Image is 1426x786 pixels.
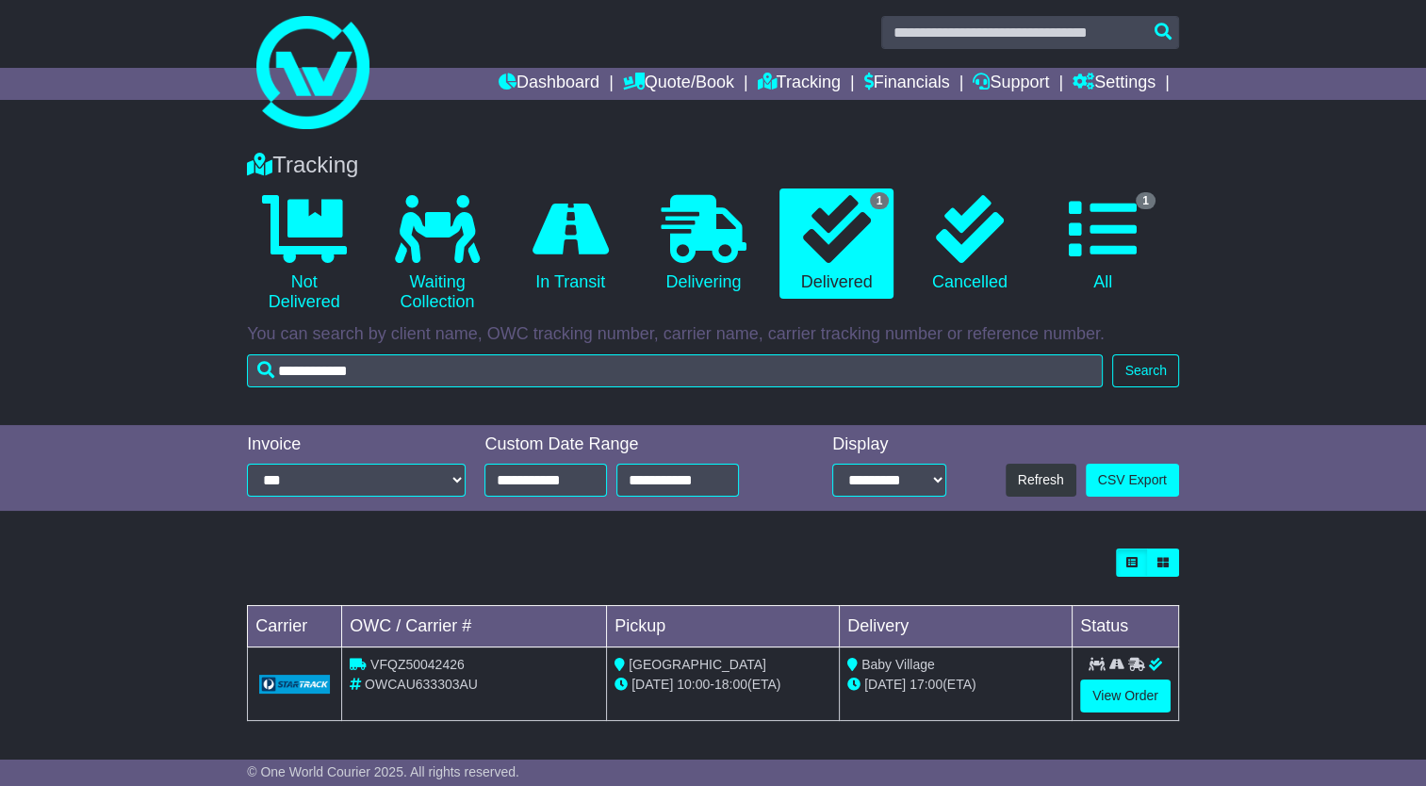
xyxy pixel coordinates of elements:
[259,675,330,694] img: GetCarrierServiceLogo
[238,152,1188,179] div: Tracking
[248,606,342,647] td: Carrier
[1136,192,1156,209] span: 1
[861,657,935,672] span: Baby Village
[365,677,478,692] span: OWCAU633303AU
[1112,354,1178,387] button: Search
[1006,464,1076,497] button: Refresh
[832,434,946,455] div: Display
[370,657,465,672] span: VFQZ50042426
[247,764,519,779] span: © One World Courier 2025. All rights reserved.
[631,677,673,692] span: [DATE]
[499,68,599,100] a: Dashboard
[1046,188,1160,300] a: 1 All
[973,68,1049,100] a: Support
[847,675,1064,695] div: (ETA)
[779,188,893,300] a: 1 Delivered
[1080,680,1171,712] a: View Order
[607,606,840,647] td: Pickup
[864,68,950,100] a: Financials
[912,188,1026,300] a: Cancelled
[1086,464,1179,497] a: CSV Export
[647,188,761,300] a: Delivering
[677,677,710,692] span: 10:00
[864,677,906,692] span: [DATE]
[1073,606,1179,647] td: Status
[840,606,1073,647] td: Delivery
[714,677,747,692] span: 18:00
[629,657,766,672] span: [GEOGRAPHIC_DATA]
[247,188,361,319] a: Not Delivered
[342,606,607,647] td: OWC / Carrier #
[1073,68,1156,100] a: Settings
[910,677,942,692] span: 17:00
[758,68,841,100] a: Tracking
[514,188,628,300] a: In Transit
[870,192,890,209] span: 1
[247,434,466,455] div: Invoice
[247,324,1179,345] p: You can search by client name, OWC tracking number, carrier name, carrier tracking number or refe...
[484,434,782,455] div: Custom Date Range
[615,675,831,695] div: - (ETA)
[380,188,494,319] a: Waiting Collection
[623,68,734,100] a: Quote/Book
